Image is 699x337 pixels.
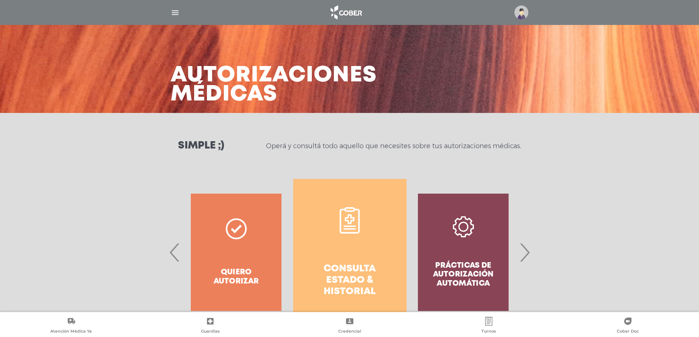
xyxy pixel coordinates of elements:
a: Turnos [419,317,558,336]
img: logo_cober_home-white.png [327,4,365,21]
span: Atención Médica Ya [50,329,92,335]
a: Guardias [141,317,280,336]
h3: Simple ;) [178,141,224,151]
span: Previous [168,232,182,272]
a: Cober Doc [558,317,698,336]
a: Atención Médica Ya [1,317,141,336]
a: Credencial [280,317,419,336]
span: Credencial [338,329,361,335]
h4: Consulta estado & historial [306,263,393,298]
span: Guardias [201,329,220,335]
img: profile-placeholder.svg [514,6,528,19]
p: Operá y consultá todo aquello que necesites sobre tus autorizaciones médicas. [266,142,521,150]
img: Cober_menu-lines-white.svg [171,8,180,17]
span: Next [517,232,532,272]
a: Consulta estado & historial [293,179,407,326]
span: Cober Doc [617,329,639,335]
span: Turnos [481,329,496,335]
h3: Autorizaciones médicas [171,66,377,104]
